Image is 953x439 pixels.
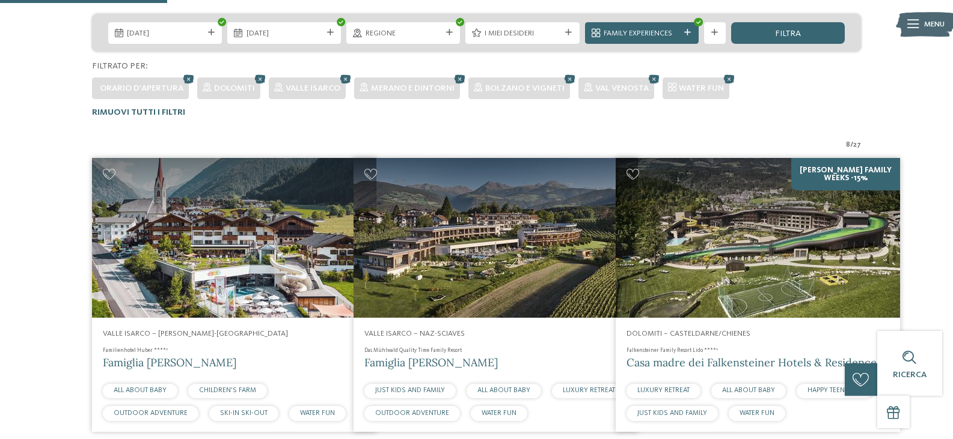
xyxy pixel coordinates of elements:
[853,139,861,150] span: 27
[354,158,638,432] a: Cercate un hotel per famiglie? Qui troverete solo i migliori! Valle Isarco – Naz-Sciaves Das Mühl...
[92,158,376,432] a: Cercate un hotel per famiglie? Qui troverete solo i migliori! Valle Isarco – [PERSON_NAME]-[GEOGR...
[354,158,638,318] img: Cercate un hotel per famiglie? Qui troverete solo i migliori!
[103,330,288,338] span: Valle Isarco – [PERSON_NAME]-[GEOGRAPHIC_DATA]
[364,347,627,355] h4: Das Mühlwald Quality Time Family Resort
[247,28,322,39] span: [DATE]
[563,387,615,394] span: LUXURY RETREAT
[807,387,862,394] span: HAPPY TEENAGER
[127,28,203,39] span: [DATE]
[627,347,889,355] h4: Falkensteiner Family Resort Lido ****ˢ
[627,330,750,338] span: Dolomiti – Casteldarne/Chienes
[679,84,724,92] span: WATER FUN
[300,410,335,417] span: WATER FUN
[375,387,445,394] span: JUST KIDS AND FAMILY
[364,356,498,369] span: Famiglia [PERSON_NAME]
[92,108,185,117] span: Rimuovi tutti i filtri
[366,28,441,39] span: Regione
[616,158,900,318] img: Cercate un hotel per famiglie? Qui troverete solo i migliori!
[364,330,465,338] span: Valle Isarco – Naz-Sciaves
[595,84,649,92] span: Val Venosta
[103,347,366,355] h4: Familienhotel Huber ****ˢ
[220,410,268,417] span: SKI-IN SKI-OUT
[199,387,256,394] span: CHILDREN’S FARM
[740,410,774,417] span: WATER FUN
[482,410,516,417] span: WATER FUN
[627,356,881,369] span: Casa madre dei Falkensteiner Hotels & Residences
[722,387,775,394] span: ALL ABOUT BABY
[114,387,167,394] span: ALL ABOUT BABY
[286,84,340,92] span: Valle Isarco
[604,28,679,39] span: Family Experiences
[214,84,255,92] span: Dolomiti
[371,84,455,92] span: Merano e dintorni
[637,410,707,417] span: JUST KIDS AND FAMILY
[477,387,530,394] span: ALL ABOUT BABY
[850,139,853,150] span: /
[893,371,927,379] span: Ricerca
[616,158,900,432] a: Cercate un hotel per famiglie? Qui troverete solo i migliori! [PERSON_NAME] Family Weeks -15% Dol...
[92,62,148,70] span: Filtrato per:
[775,29,801,38] span: filtra
[485,28,560,39] span: I miei desideri
[637,387,690,394] span: LUXURY RETREAT
[485,84,565,92] span: Bolzano e vigneti
[100,84,183,92] span: Orario d'apertura
[92,158,376,318] img: Cercate un hotel per famiglie? Qui troverete solo i migliori!
[114,410,188,417] span: OUTDOOR ADVENTURE
[846,139,850,150] span: 8
[375,410,449,417] span: OUTDOOR ADVENTURE
[103,356,236,369] span: Famiglia [PERSON_NAME]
